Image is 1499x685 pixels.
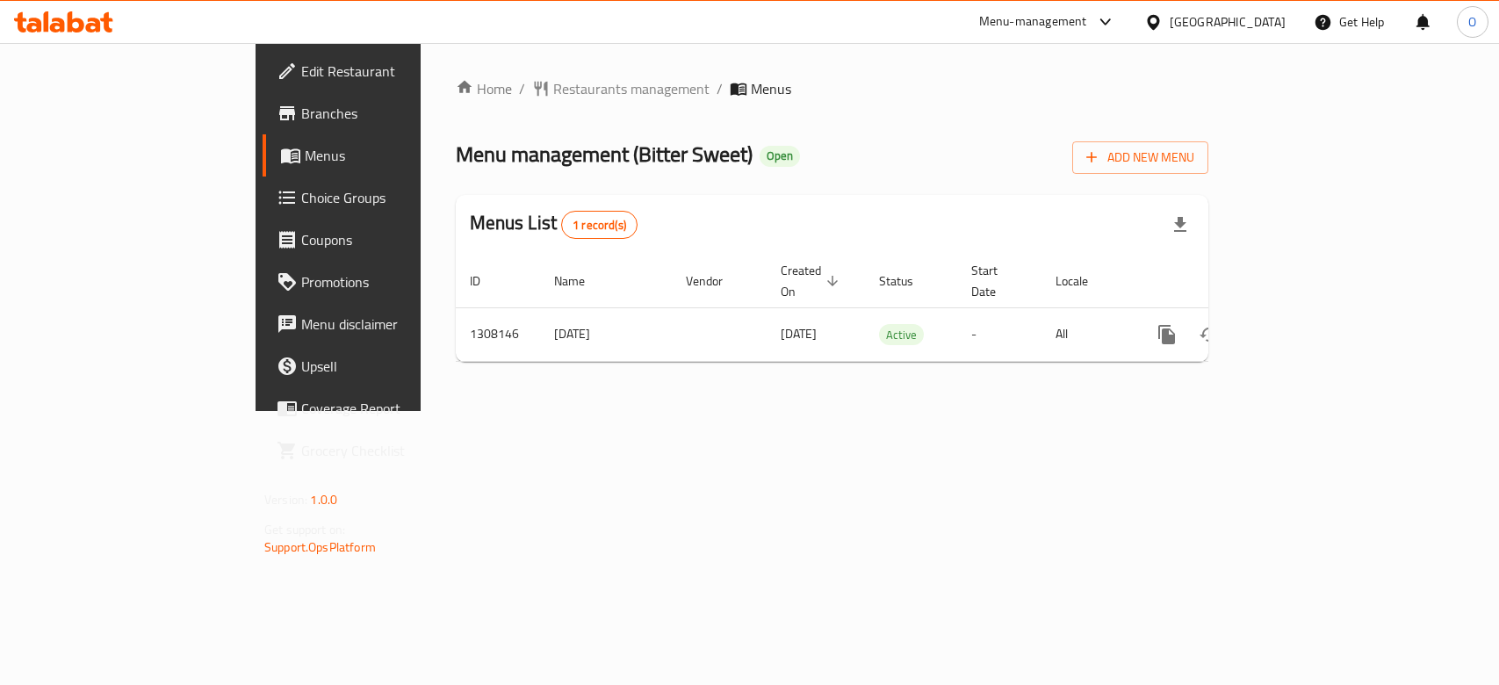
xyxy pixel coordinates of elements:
[301,187,492,208] span: Choice Groups
[751,78,791,99] span: Menus
[301,271,492,292] span: Promotions
[301,398,492,419] span: Coverage Report
[263,219,506,261] a: Coupons
[1086,147,1194,169] span: Add New Menu
[301,314,492,335] span: Menu disclaimer
[264,488,307,511] span: Version:
[456,78,1208,99] nav: breadcrumb
[540,307,672,361] td: [DATE]
[263,92,506,134] a: Branches
[301,229,492,250] span: Coupons
[263,134,506,177] a: Menus
[1056,270,1111,292] span: Locale
[561,211,638,239] div: Total records count
[301,356,492,377] span: Upsell
[879,324,924,345] div: Active
[519,78,525,99] li: /
[301,103,492,124] span: Branches
[1041,307,1132,361] td: All
[1159,204,1201,246] div: Export file
[554,270,608,292] span: Name
[470,210,638,239] h2: Menus List
[264,536,376,559] a: Support.OpsPlatform
[456,255,1329,362] table: enhanced table
[305,145,492,166] span: Menus
[263,345,506,387] a: Upsell
[717,78,723,99] li: /
[1170,12,1286,32] div: [GEOGRAPHIC_DATA]
[263,303,506,345] a: Menu disclaimer
[1188,314,1230,356] button: Change Status
[310,488,337,511] span: 1.0.0
[686,270,746,292] span: Vendor
[301,440,492,461] span: Grocery Checklist
[456,134,753,174] span: Menu management ( Bitter Sweet )
[263,429,506,472] a: Grocery Checklist
[264,518,345,541] span: Get support on:
[470,270,503,292] span: ID
[1072,141,1208,174] button: Add New Menu
[979,11,1087,32] div: Menu-management
[263,261,506,303] a: Promotions
[957,307,1041,361] td: -
[532,78,710,99] a: Restaurants management
[1468,12,1476,32] span: O
[263,387,506,429] a: Coverage Report
[263,177,506,219] a: Choice Groups
[971,260,1020,302] span: Start Date
[760,148,800,163] span: Open
[781,322,817,345] span: [DATE]
[781,260,844,302] span: Created On
[263,50,506,92] a: Edit Restaurant
[301,61,492,82] span: Edit Restaurant
[879,270,936,292] span: Status
[1146,314,1188,356] button: more
[879,325,924,345] span: Active
[1132,255,1329,308] th: Actions
[553,78,710,99] span: Restaurants management
[760,146,800,167] div: Open
[562,217,637,234] span: 1 record(s)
